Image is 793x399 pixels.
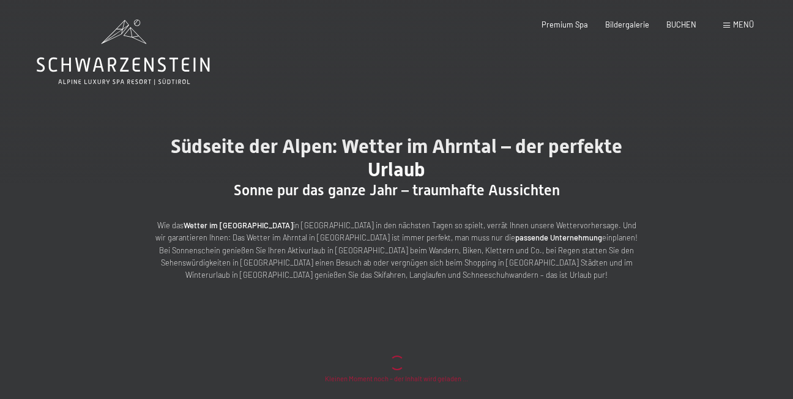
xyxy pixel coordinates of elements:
[152,374,641,384] div: Kleinen Moment noch – der Inhalt wird geladen …
[605,20,649,29] a: Bildergalerie
[234,182,560,199] span: Sonne pur das ganze Jahr – traumhafte Aussichten
[733,20,754,29] span: Menü
[542,20,588,29] a: Premium Spa
[666,20,696,29] a: BUCHEN
[515,233,602,242] strong: passende Unternehmung
[152,219,641,282] p: Wie das in [GEOGRAPHIC_DATA] in den nächsten Tagen so spielt, verrät Ihnen unsere Wettervorhersag...
[171,135,622,181] span: Südseite der Alpen: Wetter im Ahrntal – der perfekte Urlaub
[184,220,293,230] strong: Wetter im [GEOGRAPHIC_DATA]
